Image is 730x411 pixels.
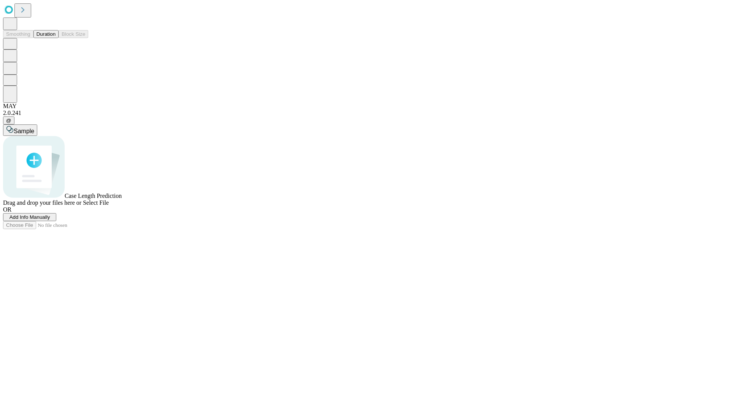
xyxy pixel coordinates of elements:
[3,30,33,38] button: Smoothing
[10,214,50,220] span: Add Info Manually
[3,103,727,110] div: MAY
[65,193,122,199] span: Case Length Prediction
[3,116,14,124] button: @
[3,124,37,136] button: Sample
[83,199,109,206] span: Select File
[3,213,56,221] button: Add Info Manually
[3,110,727,116] div: 2.0.241
[59,30,88,38] button: Block Size
[6,118,11,123] span: @
[3,199,81,206] span: Drag and drop your files here or
[3,206,11,213] span: OR
[14,128,34,134] span: Sample
[33,30,59,38] button: Duration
